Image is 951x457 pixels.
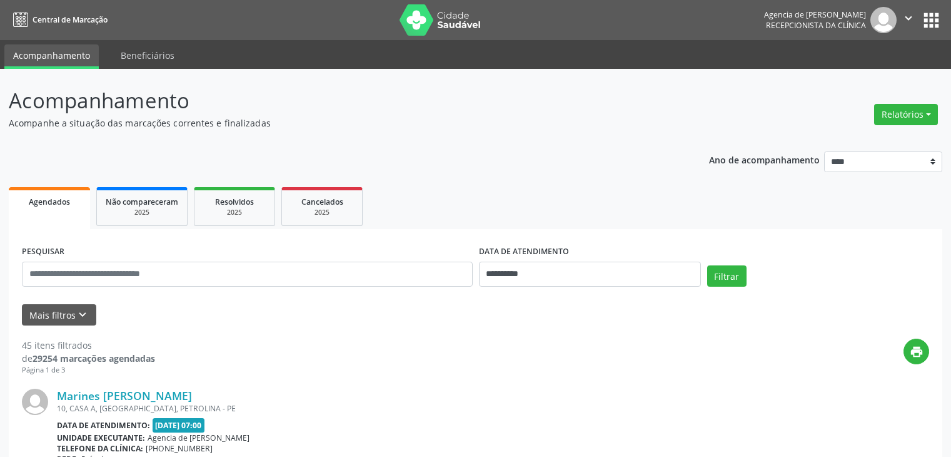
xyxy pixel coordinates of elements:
p: Ano de acompanhamento [709,151,820,167]
span: Agencia de [PERSON_NAME] [148,433,249,443]
b: Data de atendimento: [57,420,150,431]
button: Relatórios [874,104,938,125]
a: Central de Marcação [9,9,108,30]
button: apps [920,9,942,31]
div: 45 itens filtrados [22,339,155,352]
a: Acompanhamento [4,44,99,69]
p: Acompanhe a situação das marcações correntes e finalizadas [9,116,662,130]
strong: 29254 marcações agendadas [33,352,155,364]
p: Acompanhamento [9,85,662,116]
span: [PHONE_NUMBER] [146,443,213,454]
div: Agencia de [PERSON_NAME] [764,9,866,20]
div: 10, CASA A, [GEOGRAPHIC_DATA], PETROLINA - PE [57,403,742,414]
i: print [910,345,923,359]
b: Unidade executante: [57,433,145,443]
label: PESQUISAR [22,242,64,262]
i: keyboard_arrow_down [76,308,89,322]
b: Telefone da clínica: [57,443,143,454]
img: img [22,389,48,415]
i:  [902,11,915,25]
span: Resolvidos [215,197,254,207]
span: [DATE] 07:00 [153,418,205,433]
button: Mais filtroskeyboard_arrow_down [22,304,96,326]
div: de [22,352,155,365]
div: 2025 [203,208,266,217]
span: Cancelados [301,197,343,207]
span: Central de Marcação [33,14,108,25]
div: 2025 [291,208,353,217]
button: print [903,339,929,364]
label: DATA DE ATENDIMENTO [479,242,569,262]
button:  [897,7,920,33]
div: Página 1 de 3 [22,365,155,376]
span: Não compareceram [106,197,178,207]
button: Filtrar [707,265,747,287]
a: Marines [PERSON_NAME] [57,389,192,403]
span: Recepcionista da clínica [766,20,866,31]
a: Beneficiários [112,44,183,66]
img: img [870,7,897,33]
div: 2025 [106,208,178,217]
span: Agendados [29,197,70,207]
